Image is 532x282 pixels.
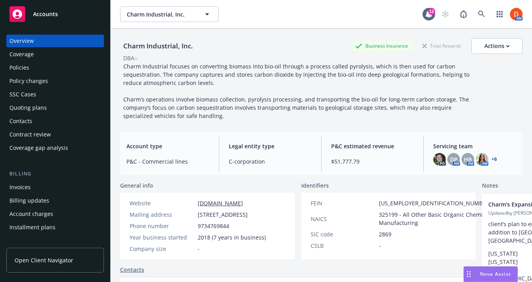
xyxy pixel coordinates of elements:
div: Overview [9,35,34,47]
span: 2018 (7 years in business) [198,233,266,241]
button: Charm Industrial, Inc. [120,6,219,22]
div: Drag to move [464,267,474,282]
div: Coverage gap analysis [9,142,68,154]
img: photo [476,153,488,166]
span: Legal entity type [229,142,312,150]
div: Coverage [9,48,34,61]
span: Accounts [33,11,58,17]
div: CSLB [311,241,376,250]
span: Notes [482,181,498,191]
a: Accounts [6,3,104,25]
div: Year business started [130,233,195,241]
div: Actions [484,39,510,53]
a: Contacts [120,265,144,274]
div: Policy changes [9,75,48,87]
span: [US_EMPLOYER_IDENTIFICATION_NUMBER] [379,199,491,207]
div: Billing [6,170,104,178]
a: +6 [491,157,497,162]
a: Coverage gap analysis [6,142,104,154]
a: Report a Bug [456,6,471,22]
span: Servicing team [433,142,516,150]
img: photo [510,8,523,20]
span: Identifiers [301,181,329,190]
span: Charm Industrial, Inc. [127,10,195,18]
div: Phone number [130,222,195,230]
span: 9734769844 [198,222,229,230]
span: General info [120,181,153,190]
div: Mailing address [130,210,195,219]
div: 12 [428,8,435,15]
span: P&C estimated revenue [331,142,414,150]
span: Account type [126,142,209,150]
span: Open Client Navigator [15,256,73,264]
a: Invoices [6,181,104,194]
div: Total Rewards [418,41,465,51]
a: Start snowing [437,6,453,22]
a: SSC Cases [6,88,104,101]
a: Coverage [6,48,104,61]
span: - [379,241,381,250]
div: Contacts [9,115,32,127]
div: Contract review [9,128,51,141]
button: Nova Assist [463,266,518,282]
div: Quoting plans [9,101,47,114]
div: Billing updates [9,194,49,207]
div: DBA: - [123,54,138,62]
div: Invoices [9,181,31,194]
span: Nova Assist [480,271,511,277]
a: Billing updates [6,194,104,207]
a: Search [474,6,489,22]
span: HB [464,155,472,164]
span: DP [450,155,458,164]
div: Business Insurance [351,41,412,51]
a: Installment plans [6,221,104,234]
div: NAICS [311,215,376,223]
a: Contract review [6,128,104,141]
span: Charm Industrial focuses on converting biomass into bio-oil through a process called pyrolysis, w... [123,63,471,120]
a: Switch app [492,6,508,22]
div: FEIN [311,199,376,207]
a: Account charges [6,208,104,220]
div: Website [130,199,195,207]
a: Policy changes [6,75,104,87]
div: Account charges [9,208,53,220]
button: Actions [471,38,523,54]
span: P&C - Commercial lines [126,157,209,166]
a: Policies [6,61,104,74]
span: - [198,245,200,253]
a: [DOMAIN_NAME] [198,199,243,207]
span: C-corporation [229,157,312,166]
span: $51,777.79 [331,157,414,166]
span: 2869 [379,230,391,238]
span: 325199 - All Other Basic Organic Chemical Manufacturing [379,210,491,227]
div: SSC Cases [9,88,36,101]
div: SIC code [311,230,376,238]
span: [STREET_ADDRESS] [198,210,248,219]
div: Company size [130,245,195,253]
a: Quoting plans [6,101,104,114]
a: Contacts [6,115,104,127]
img: photo [433,153,446,166]
a: Overview [6,35,104,47]
div: Installment plans [9,221,56,234]
div: Charm Industrial, Inc. [120,41,196,51]
div: Policies [9,61,29,74]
